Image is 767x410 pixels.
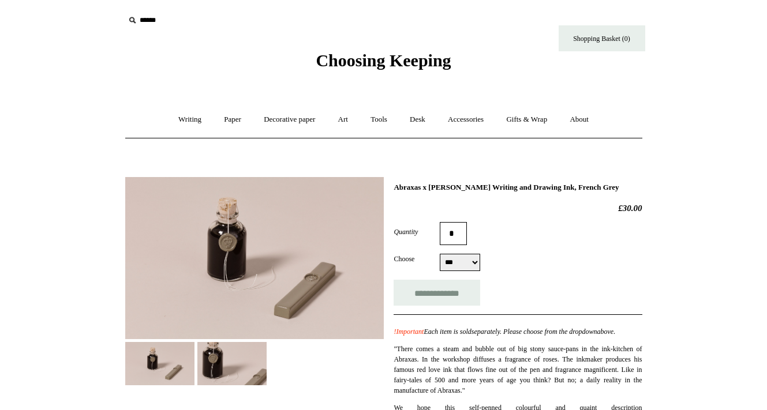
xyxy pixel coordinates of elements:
[399,104,436,135] a: Desk
[316,60,451,68] a: Choosing Keeping
[316,51,451,70] span: Choosing Keeping
[394,183,642,192] h1: Abraxas x [PERSON_NAME] Writing and Drawing Ink, French Grey
[214,104,252,135] a: Paper
[559,104,599,135] a: About
[360,104,398,135] a: Tools
[197,342,267,385] img: Abraxas x Steve Harrison Writing and Drawing Ink, French Grey
[437,104,494,135] a: Accessories
[168,104,212,135] a: Writing
[394,328,471,336] i: !Important
[394,344,642,396] p: "There comes a steam and bubble out of big stony sauce-pans in the ink-kitchen of Abraxas. In the...
[613,328,615,336] i: .
[424,328,471,336] span: Each item is sold
[328,104,358,135] a: Art
[394,227,440,237] label: Quantity
[394,203,642,213] h2: £30.00
[496,104,558,135] a: Gifts & Wrap
[253,104,325,135] a: Decorative paper
[472,328,597,336] i: separately. Please choose from the dropdown
[394,254,440,264] label: Choose
[125,177,384,339] img: Abraxas x Steve Harrison Writing and Drawing Ink, French Grey
[125,342,194,385] img: Abraxas x Steve Harrison Writing and Drawing Ink, French Grey
[597,328,614,336] i: above
[559,25,645,51] a: Shopping Basket (0)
